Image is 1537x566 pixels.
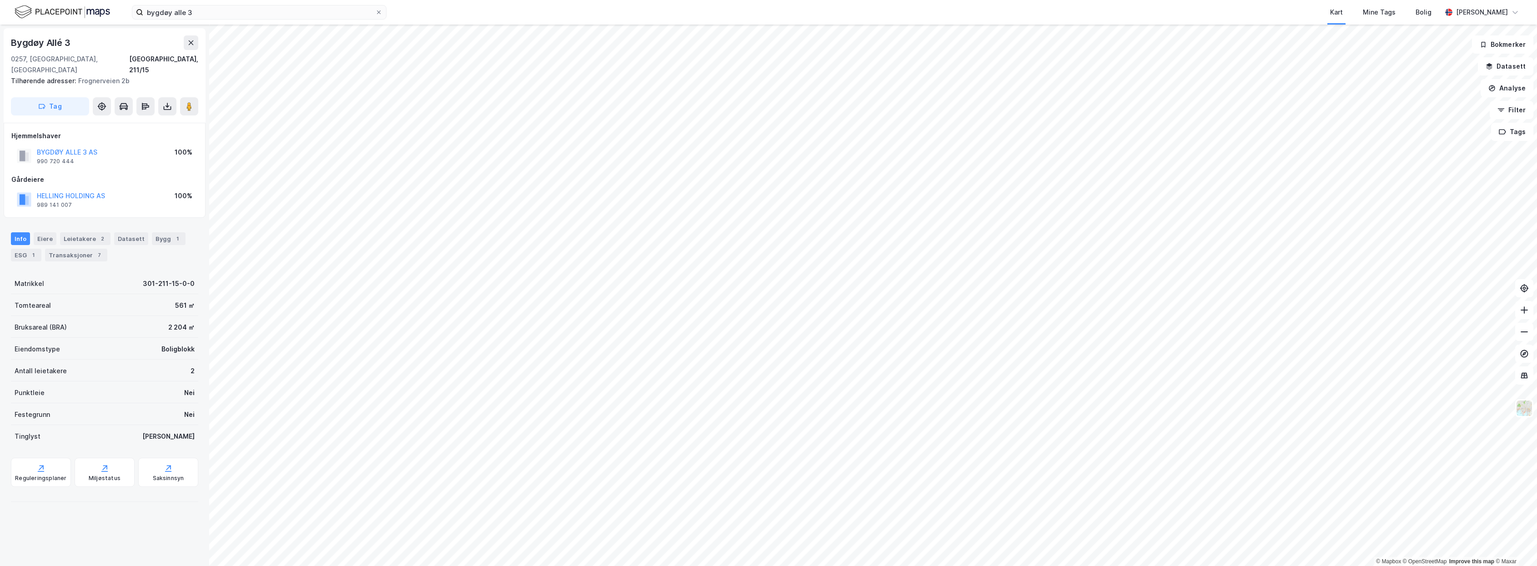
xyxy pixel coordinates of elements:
div: Transaksjoner [45,249,107,261]
div: Miljøstatus [89,475,121,482]
input: Søk på adresse, matrikkel, gårdeiere, leietakere eller personer [143,5,375,19]
div: Kontrollprogram for chat [1492,522,1537,566]
div: [PERSON_NAME] [142,431,195,442]
div: Matrikkel [15,278,44,289]
div: Bolig [1416,7,1432,18]
button: Tag [11,97,89,115]
div: Hjemmelshaver [11,130,198,141]
div: Bygg [152,232,186,245]
div: ESG [11,249,41,261]
div: Nei [184,387,195,398]
iframe: Chat Widget [1492,522,1537,566]
div: 301-211-15-0-0 [143,278,195,289]
div: Mine Tags [1363,7,1396,18]
div: 100% [175,190,192,201]
div: Antall leietakere [15,366,67,376]
button: Tags [1491,123,1533,141]
div: [GEOGRAPHIC_DATA], 211/15 [129,54,198,75]
div: Eiere [34,232,56,245]
div: Reguleringsplaner [15,475,66,482]
div: Info [11,232,30,245]
a: OpenStreetMap [1403,558,1447,565]
div: Gårdeiere [11,174,198,185]
div: Punktleie [15,387,45,398]
div: 0257, [GEOGRAPHIC_DATA], [GEOGRAPHIC_DATA] [11,54,129,75]
div: Datasett [114,232,148,245]
div: 1 [29,250,38,260]
div: Leietakere [60,232,111,245]
div: 2 204 ㎡ [168,322,195,333]
img: logo.f888ab2527a4732fd821a326f86c7f29.svg [15,4,110,20]
span: Tilhørende adresser: [11,77,78,85]
div: Tinglyst [15,431,40,442]
button: Bokmerker [1472,35,1533,54]
div: 2 [191,366,195,376]
div: Eiendomstype [15,344,60,355]
button: Filter [1490,101,1533,119]
img: Z [1516,400,1533,417]
div: 990 720 444 [37,158,74,165]
button: Datasett [1478,57,1533,75]
button: Analyse [1481,79,1533,97]
div: 1 [173,234,182,243]
div: Bygdøy Allé 3 [11,35,72,50]
div: Festegrunn [15,409,50,420]
div: Nei [184,409,195,420]
div: Tomteareal [15,300,51,311]
div: 7 [95,250,104,260]
a: Mapbox [1376,558,1401,565]
a: Improve this map [1449,558,1494,565]
div: [PERSON_NAME] [1456,7,1508,18]
div: 2 [98,234,107,243]
div: Bruksareal (BRA) [15,322,67,333]
div: Frognerveien 2b [11,75,191,86]
div: 100% [175,147,192,158]
div: Saksinnsyn [153,475,184,482]
div: Boligblokk [161,344,195,355]
div: Kart [1330,7,1343,18]
div: 989 141 007 [37,201,72,209]
div: 561 ㎡ [175,300,195,311]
